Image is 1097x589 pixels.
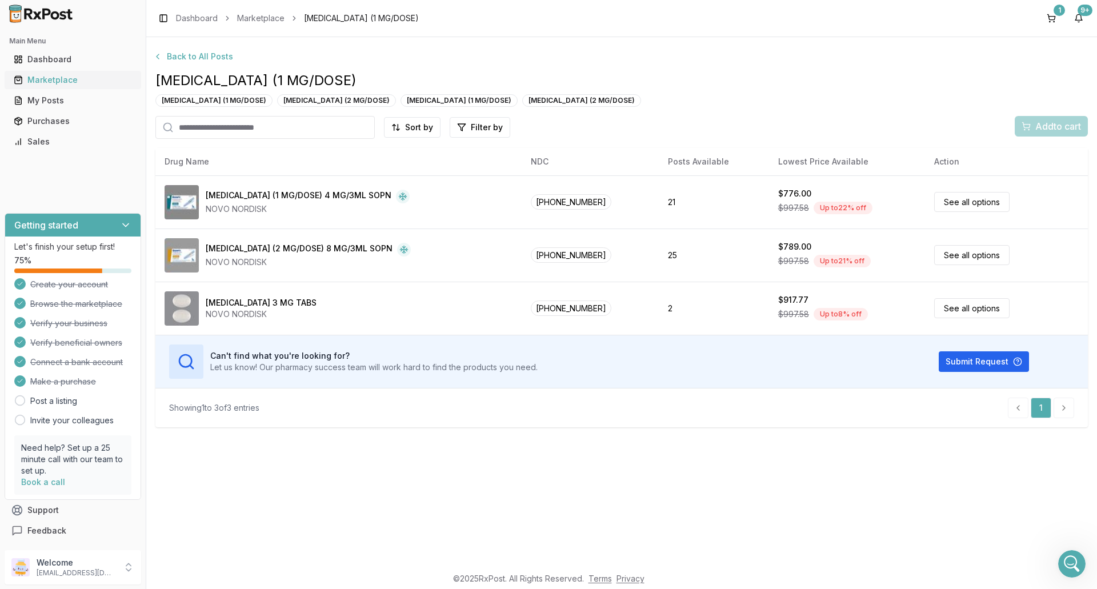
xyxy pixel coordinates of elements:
div: Recent message [23,144,205,156]
span: Filter by [471,122,503,133]
div: [MEDICAL_DATA] (1 MG/DOSE) [401,94,518,107]
div: Marketplace [14,74,132,86]
button: 9+ [1070,9,1088,27]
div: All services are online [23,276,205,288]
div: $776.00 [778,188,811,199]
div: Up to 21 % off [814,255,871,267]
span: Feedback [27,525,66,536]
span: [MEDICAL_DATA] (1 MG/DOSE) [155,71,1088,90]
img: Profile image for Manuel [23,161,46,184]
p: Hi [PERSON_NAME] [23,81,206,101]
a: Back to All Posts [155,46,1088,67]
th: Drug Name [155,148,522,175]
button: Sort by [384,117,441,138]
span: $997.58 [778,255,809,267]
a: Invite your colleagues [30,415,114,426]
iframe: Intercom live chat [1058,550,1086,578]
div: Profile image for Manuelsounds good![PERSON_NAME]•19h ago [12,151,217,194]
span: $997.58 [778,202,809,214]
p: Let's finish your setup first! [14,241,131,253]
nav: breadcrumb [176,13,419,24]
button: Filter by [450,117,510,138]
p: [EMAIL_ADDRESS][DOMAIN_NAME] [37,568,116,578]
img: Ozempic (2 MG/DOSE) 8 MG/3ML SOPN [165,238,199,273]
span: sounds good! [51,162,105,171]
span: Search for help [23,211,93,223]
a: Privacy [616,574,644,583]
span: Sort by [405,122,433,133]
button: Marketplace [5,71,141,89]
a: Marketplace [237,13,285,24]
div: Up to 22 % off [814,202,872,214]
div: [MEDICAL_DATA] 3 MG TABS [206,297,317,308]
div: [MEDICAL_DATA] (2 MG/DOSE) [277,94,396,107]
div: NOVO NORDISK [206,257,411,268]
th: Lowest Price Available [769,148,925,175]
button: Sales [5,133,141,151]
div: NOVO NORDISK [206,203,410,215]
a: See all options [934,245,1010,265]
span: [PHONE_NUMBER] [531,194,611,210]
span: Verify your business [30,318,107,329]
h2: Main Menu [9,37,137,46]
a: 1 [1031,398,1051,418]
img: Profile image for Rachel [112,18,135,41]
img: User avatar [11,558,30,576]
span: [PHONE_NUMBER] [531,247,611,263]
div: [MEDICAL_DATA] (1 MG/DOSE) [155,94,273,107]
span: [PHONE_NUMBER] [531,300,611,316]
div: 1 [1054,5,1065,16]
button: View status page [23,293,205,315]
span: Make a purchase [30,376,96,387]
button: Support [5,500,141,520]
p: Welcome [37,557,116,568]
a: Post a listing [30,395,77,407]
button: 1 [1042,9,1060,27]
button: My Posts [5,91,141,110]
div: • 19h ago [119,173,157,185]
th: NDC [522,148,659,175]
a: Purchases [9,111,137,131]
div: Purchases [14,115,132,127]
img: Profile image for Manuel [134,18,157,41]
img: RxPost Logo [5,5,78,23]
button: Feedback [5,520,141,541]
th: Posts Available [659,148,769,175]
div: [MEDICAL_DATA] (1 MG/DOSE) 4 MG/3ML SOPN [206,190,391,203]
button: Help [153,356,229,402]
div: [PERSON_NAME] [51,173,117,185]
img: Ozempic (1 MG/DOSE) 4 MG/3ML SOPN [165,185,199,219]
p: Need help? Set up a 25 minute call with our team to set up. [21,442,125,476]
div: NOVO NORDISK [206,308,317,320]
span: Connect a bank account [30,356,123,368]
span: Verify beneficial owners [30,337,122,348]
a: See all options [934,192,1010,212]
a: See all options [934,298,1010,318]
nav: pagination [1008,398,1074,418]
div: [MEDICAL_DATA] (2 MG/DOSE) [522,94,641,107]
div: [MEDICAL_DATA] (2 MG/DOSE) 8 MG/3ML SOPN [206,243,393,257]
a: My Posts [9,90,137,111]
button: Search for help [17,205,212,228]
span: Help [181,385,199,393]
div: $917.77 [778,294,808,306]
div: Dashboard [14,54,132,65]
span: 75 % [14,255,31,266]
span: Home [25,385,51,393]
a: Sales [9,131,137,152]
img: Rybelsus 3 MG TABS [165,291,199,326]
span: Create your account [30,279,108,290]
button: Purchases [5,112,141,130]
button: Back to All Posts [146,46,240,67]
p: How can we help? [23,101,206,120]
span: $997.58 [778,308,809,320]
td: 25 [659,229,769,282]
h3: Can't find what you're looking for? [210,350,538,362]
span: Messages [95,385,134,393]
a: Marketplace [9,70,137,90]
a: Book a call [21,477,65,487]
h3: Getting started [14,218,78,232]
div: Showing 1 to 3 of 3 entries [169,402,259,414]
div: Recent messageProfile image for Manuelsounds good![PERSON_NAME]•19h ago [11,134,217,194]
